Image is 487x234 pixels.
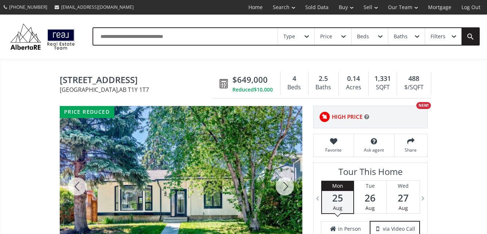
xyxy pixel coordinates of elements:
[333,204,342,211] span: Aug
[387,193,420,203] span: 27
[372,82,393,93] div: SQFT
[401,82,427,93] div: $/SQFT
[322,193,353,203] span: 25
[60,106,114,118] div: price reduced
[332,113,362,121] span: HIGH PRICE
[374,74,391,83] span: 1,331
[342,74,365,83] div: 0.14
[398,147,424,153] span: Share
[254,86,273,93] span: $10,000
[338,225,361,233] span: in Person
[284,82,305,93] div: Beds
[357,34,369,39] div: Beds
[283,34,295,39] div: Type
[321,167,420,180] h3: Tour This Home
[416,102,431,109] div: NEW!
[431,34,445,39] div: Filters
[284,74,305,83] div: 4
[7,22,78,51] img: Logo
[317,147,350,153] span: Favorite
[365,204,375,211] span: Aug
[354,193,386,203] span: 26
[354,181,386,191] div: Tue
[320,34,332,39] div: Price
[387,181,420,191] div: Wed
[61,4,134,10] span: [EMAIL_ADDRESS][DOMAIN_NAME]
[342,82,365,93] div: Acres
[312,82,335,93] div: Baths
[317,110,332,124] img: rating icon
[60,87,216,93] span: [GEOGRAPHIC_DATA] , AB T1Y 1T7
[322,181,353,191] div: Mon
[383,225,415,233] span: via Video Call
[60,75,216,86] span: 5173 Whitestone Road NE
[358,147,390,153] span: Ask agent
[398,204,408,211] span: Aug
[232,86,273,93] div: Reduced
[401,74,427,83] div: 488
[312,74,335,83] div: 2.5
[9,4,47,10] span: [PHONE_NUMBER]
[394,34,408,39] div: Baths
[51,0,137,14] a: [EMAIL_ADDRESS][DOMAIN_NAME]
[232,74,268,85] span: $649,000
